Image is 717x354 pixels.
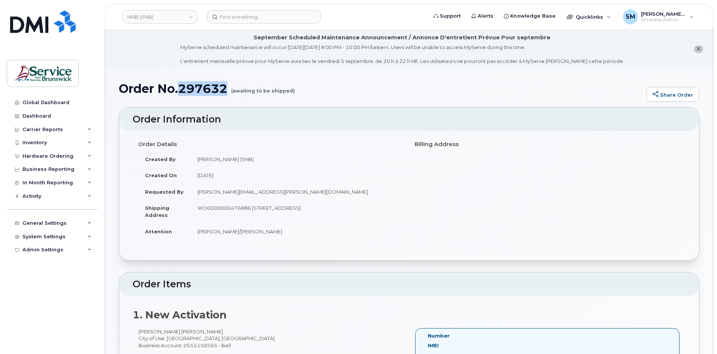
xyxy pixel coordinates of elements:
strong: Attention [145,229,172,235]
h1: Order No.297632 [119,82,642,95]
td: [PERSON_NAME] (SNB) [191,151,403,167]
div: September Scheduled Maintenance Announcement / Annonce D'entretient Prévue Pour septembre [254,34,550,42]
td: [PERSON_NAME]/[PERSON_NAME] [191,223,403,240]
h4: Order Details [138,141,403,148]
label: Number [428,332,450,339]
div: MyServe scheduled maintenance will occur [DATE][DATE] 8:00 PM - 10:00 PM Eastern. Users will be u... [180,44,624,65]
button: close notification [694,45,703,53]
td: WO0000000476886 [STREET_ADDRESS] [191,200,403,223]
a: Share Order [646,87,699,102]
strong: 1. New Activation [133,309,227,321]
td: [PERSON_NAME][EMAIL_ADDRESS][PERSON_NAME][DOMAIN_NAME] [191,184,403,200]
td: [DATE] [191,167,403,184]
strong: Shipping Address [145,205,169,218]
strong: Requested By [145,189,184,195]
strong: Created By [145,156,176,162]
small: (awaiting to be shipped) [231,82,295,94]
label: IMEI [428,342,439,349]
h2: Order Information [133,114,686,125]
h2: Order Items [133,279,686,290]
h4: Billing Address [415,141,680,148]
strong: Created On [145,172,177,178]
